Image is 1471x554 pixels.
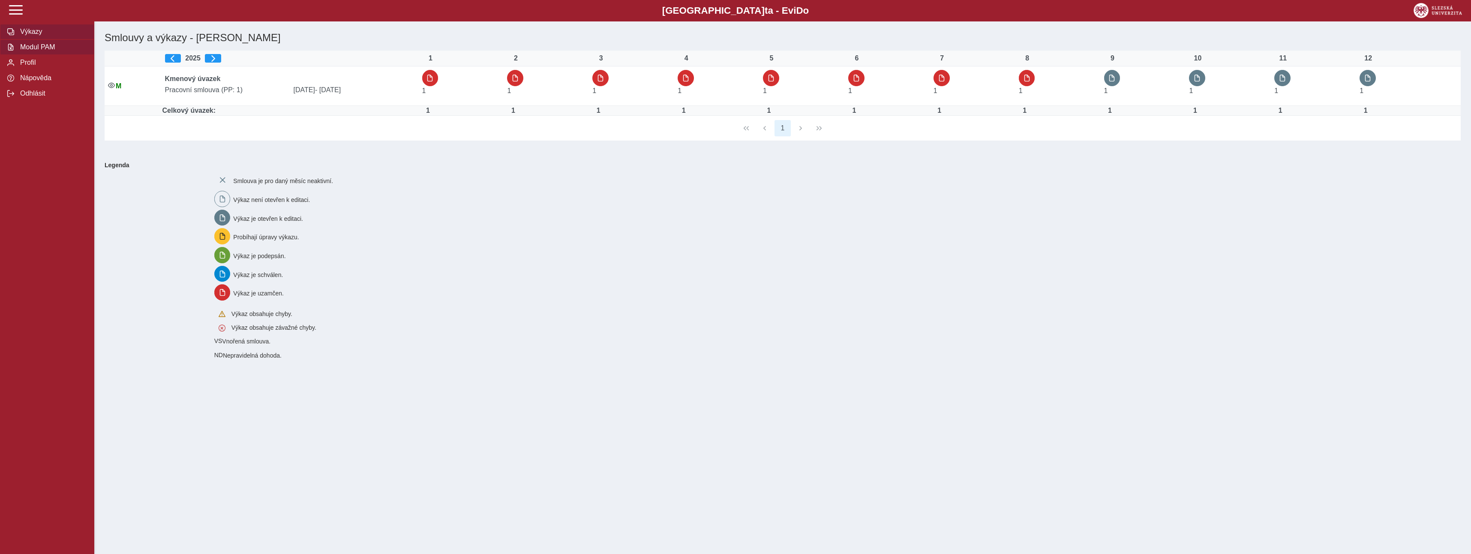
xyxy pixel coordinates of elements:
[848,87,852,94] span: Úvazek : 8 h / den. 40 h / týden.
[934,54,951,62] div: 7
[101,28,1237,47] h1: Smlouvy a výkazy - [PERSON_NAME]
[1274,87,1278,94] span: Úvazek : 8 h / den. 40 h / týden.
[116,82,121,90] span: Údaje souhlasí s údaji v Magionu
[422,87,426,94] span: Úvazek : 8 h / den. 40 h / týden.
[504,107,522,114] div: Úvazek : 8 h / den. 40 h / týden.
[934,87,937,94] span: Úvazek : 8 h / den. 40 h / týden.
[1104,87,1108,94] span: Úvazek : 8 h / den. 40 h / týden.
[1104,54,1121,62] div: 9
[590,107,607,114] div: Úvazek : 8 h / den. 40 h / týden.
[18,28,87,36] span: Výkazy
[233,290,284,297] span: Výkaz je uzamčen.
[165,54,415,63] div: 2025
[233,178,333,184] span: Smlouva je pro daný měsíc neaktivní.
[1186,107,1204,114] div: Úvazek : 8 h / den. 40 h / týden.
[1016,107,1033,114] div: Úvazek : 8 h / den. 40 h / týden.
[1189,54,1206,62] div: 10
[1360,87,1363,94] span: Úvazek : 8 h / den. 40 h / týden.
[420,107,437,114] div: Úvazek : 8 h / den. 40 h / týden.
[678,54,695,62] div: 4
[1274,54,1291,62] div: 11
[165,75,221,82] b: Kmenový úvazek
[1102,107,1119,114] div: Úvazek : 8 h / den. 40 h / týden.
[1019,87,1023,94] span: Úvazek : 8 h / den. 40 h / týden.
[162,86,290,94] span: Pracovní smlouva (PP: 1)
[231,310,292,317] span: Výkaz obsahuje chyby.
[1357,107,1374,114] div: Úvazek : 8 h / den. 40 h / týden.
[678,87,681,94] span: Úvazek : 8 h / den. 40 h / týden.
[1414,3,1462,18] img: logo_web_su.png
[507,54,524,62] div: 2
[760,107,778,114] div: Úvazek : 8 h / den. 40 h / týden.
[1360,54,1377,62] div: 12
[18,59,87,66] span: Profil
[675,107,692,114] div: Úvazek : 8 h / den. 40 h / týden.
[233,271,283,278] span: Výkaz je schválen.
[763,87,767,94] span: Úvazek : 8 h / den. 40 h / týden.
[233,215,303,222] span: Výkaz je otevřen k editaci.
[18,74,87,82] span: Nápověda
[846,107,863,114] div: Úvazek : 8 h / den. 40 h / týden.
[214,337,222,344] span: Smlouva vnořená do kmene
[931,107,948,114] div: Úvazek : 8 h / den. 40 h / týden.
[101,158,1457,172] b: Legenda
[290,86,419,94] span: [DATE]
[1189,87,1193,94] span: Úvazek : 8 h / den. 40 h / týden.
[233,234,299,241] span: Probíhají úpravy výkazu.
[223,352,282,359] span: Nepravidelná dohoda.
[18,43,87,51] span: Modul PAM
[26,5,1445,16] b: [GEOGRAPHIC_DATA] a - Evi
[1019,54,1036,62] div: 8
[422,54,439,62] div: 1
[222,338,270,345] span: Vnořená smlouva.
[763,54,780,62] div: 5
[1272,107,1289,114] div: Úvazek : 8 h / den. 40 h / týden.
[233,253,285,259] span: Výkaz je podepsán.
[775,120,791,136] button: 1
[108,82,115,89] i: Smlouva je aktivní
[162,106,419,116] td: Celkový úvazek:
[231,324,316,331] span: Výkaz obsahuje závažné chyby.
[803,5,809,16] span: o
[592,87,596,94] span: Úvazek : 8 h / den. 40 h / týden.
[765,5,768,16] span: t
[315,86,341,93] span: - [DATE]
[233,196,310,203] span: Výkaz není otevřen k editaci.
[796,5,803,16] span: D
[507,87,511,94] span: Úvazek : 8 h / den. 40 h / týden.
[592,54,609,62] div: 3
[848,54,865,62] div: 6
[18,90,87,97] span: Odhlásit
[214,352,223,358] span: Smlouva vnořená do kmene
